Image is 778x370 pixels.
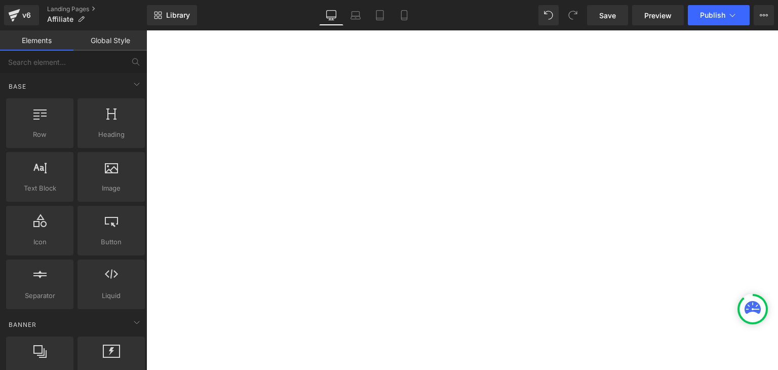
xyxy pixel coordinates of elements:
[319,5,343,25] a: Desktop
[343,5,368,25] a: Laptop
[4,5,39,25] a: v6
[644,10,672,21] span: Preview
[688,5,750,25] button: Publish
[700,11,725,19] span: Publish
[166,11,190,20] span: Library
[392,5,416,25] a: Mobile
[20,9,33,22] div: v6
[754,5,774,25] button: More
[9,237,70,247] span: Icon
[147,5,197,25] a: New Library
[563,5,583,25] button: Redo
[47,15,73,23] span: Affiliate
[81,183,142,194] span: Image
[599,10,616,21] span: Save
[538,5,559,25] button: Undo
[8,320,37,329] span: Banner
[632,5,684,25] a: Preview
[9,183,70,194] span: Text Block
[9,290,70,301] span: Separator
[9,129,70,140] span: Row
[8,82,27,91] span: Base
[47,5,147,13] a: Landing Pages
[81,290,142,301] span: Liquid
[368,5,392,25] a: Tablet
[81,129,142,140] span: Heading
[81,237,142,247] span: Button
[73,30,147,51] a: Global Style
